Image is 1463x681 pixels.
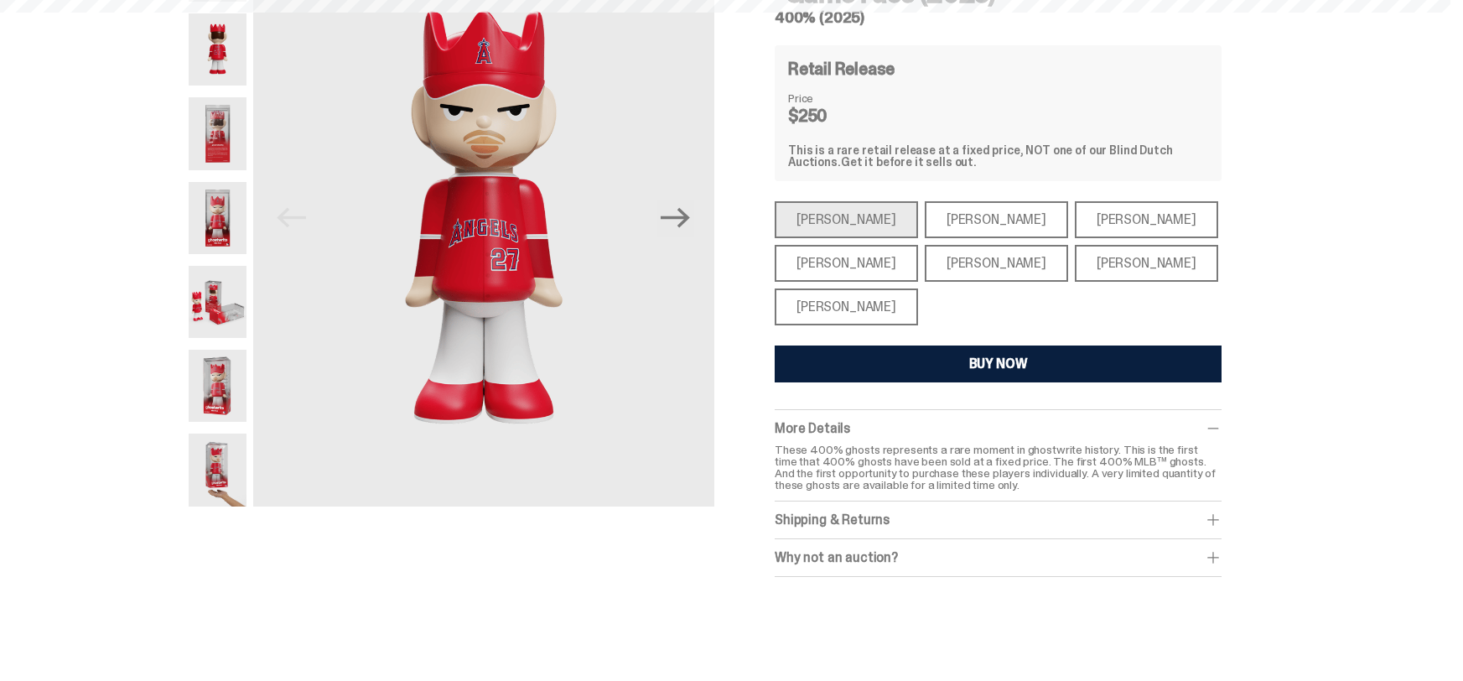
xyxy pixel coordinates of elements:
div: [PERSON_NAME] [925,201,1068,238]
h5: 400% (2025) [775,10,1222,25]
p: These 400% ghosts represents a rare moment in ghostwrite history. This is the first time that 400... [775,444,1222,491]
img: 05-ghostwrite-mlb-game-face-hero-trout-03.png [189,350,246,422]
dd: $250 [788,107,872,124]
div: [PERSON_NAME] [925,245,1068,282]
button: Next [657,200,694,237]
div: BUY NOW [969,357,1028,371]
div: [PERSON_NAME] [775,245,918,282]
img: 06-ghostwrite-mlb-game-face-hero-trout-04.png [189,266,246,338]
span: Get it before it sells out. [841,154,977,169]
div: Why not an auction? [775,549,1222,566]
h4: Retail Release [788,60,895,77]
div: [PERSON_NAME] [1075,245,1218,282]
button: BUY NOW [775,346,1222,382]
div: [PERSON_NAME] [1075,201,1218,238]
span: More Details [775,419,850,437]
div: This is a rare retail release at a fixed price, NOT one of our Blind Dutch Auctions. [788,144,1208,168]
img: 02-ghostwrite-mlb-game-face-hero-trout-back.png [189,13,246,86]
dt: Price [788,92,872,104]
img: 03-ghostwrite-mlb-game-face-hero-trout-01.png [189,182,246,254]
img: 04-ghostwrite-mlb-game-face-hero-trout-02.png [189,97,246,169]
div: [PERSON_NAME] [775,289,918,325]
div: [PERSON_NAME] [775,201,918,238]
img: MLB400ScaleImage.2411-ezgif.com-optipng.png [189,434,246,506]
div: Shipping & Returns [775,512,1222,528]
